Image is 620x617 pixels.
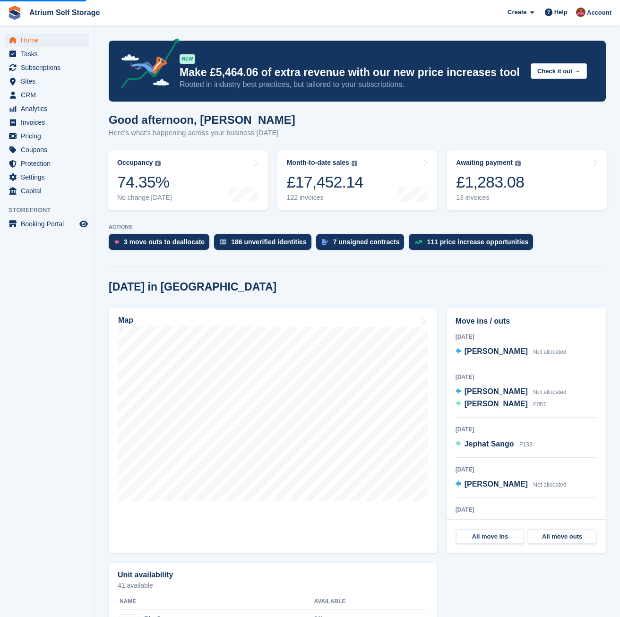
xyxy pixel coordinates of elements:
img: price-adjustments-announcement-icon-8257ccfd72463d97f412b2fc003d46551f7dbcb40ab6d574587a9cd5c0d94... [113,38,179,92]
span: Pricing [21,129,77,143]
div: 13 invoices [456,194,524,202]
h2: Unit availability [118,571,173,579]
div: 3 move outs to deallocate [124,238,205,246]
a: menu [5,88,89,102]
span: Jephat Sango [465,440,514,448]
a: menu [5,129,89,143]
a: All move ins [456,529,525,544]
img: verify_identity-adf6edd0f0f0b5bbfe63781bf79b02c33cf7c696d77639b501bdc392416b5a36.svg [220,239,226,245]
a: menu [5,75,89,88]
a: [PERSON_NAME] Not allocated [456,479,567,491]
th: Name [118,594,314,609]
span: Invoices [21,116,77,129]
a: [PERSON_NAME] F057 [456,398,546,411]
a: Month-to-date sales £17,452.14 122 invoices [277,150,438,210]
a: menu [5,61,89,74]
span: Protection [21,157,77,170]
a: 7 unsigned contracts [316,234,409,255]
div: Awaiting payment [456,159,513,167]
a: menu [5,143,89,156]
h2: [DATE] in [GEOGRAPHIC_DATA] [109,281,276,293]
span: Coupons [21,143,77,156]
a: Map [109,308,437,553]
span: Settings [21,171,77,184]
div: [DATE] [456,333,597,341]
a: 186 unverified identities [214,234,316,255]
span: Not allocated [533,389,566,395]
a: Awaiting payment £1,283.08 13 invoices [447,150,607,210]
h2: Move ins / outs [456,316,597,327]
img: stora-icon-8386f47178a22dfd0bd8f6a31ec36ba5ce8667c1dd55bd0f319d3a0aa187defe.svg [8,6,22,20]
a: menu [5,102,89,115]
span: Sites [21,75,77,88]
span: CRM [21,88,77,102]
div: Month-to-date sales [287,159,349,167]
img: move_outs_to_deallocate_icon-f764333ba52eb49d3ac5e1228854f67142a1ed5810a6f6cc68b1a99e826820c5.svg [114,239,119,245]
div: [DATE] [456,373,597,381]
div: £17,452.14 [287,172,363,192]
span: Not allocated [533,481,566,488]
span: Not allocated [533,349,566,355]
p: 41 available [118,582,428,589]
a: Atrium Self Storage [26,5,103,20]
span: Home [21,34,77,47]
a: menu [5,34,89,47]
span: Help [554,8,568,17]
a: Occupancy 74.35% No change [DATE] [108,150,268,210]
span: [PERSON_NAME] [465,480,528,488]
a: [PERSON_NAME] Not allocated [456,386,567,398]
button: Check it out → [531,63,587,79]
span: F057 [533,401,546,408]
span: Account [587,8,611,17]
div: [DATE] [456,506,597,514]
div: No change [DATE] [117,194,172,202]
p: Here's what's happening across your business [DATE] [109,128,295,138]
div: NEW [180,54,195,64]
span: [PERSON_NAME] [465,400,528,408]
img: icon-info-grey-7440780725fd019a000dd9b08b2336e03edf1995a4989e88bcd33f0948082b44.svg [155,161,161,166]
div: [DATE] [456,425,597,434]
a: 111 price increase opportunities [409,234,538,255]
p: Rooted in industry best practices, but tailored to your subscriptions. [180,79,523,90]
div: 186 unverified identities [231,238,307,246]
a: Jephat Sango F133 [456,438,533,451]
div: £1,283.08 [456,172,524,192]
a: All move outs [528,529,596,544]
a: menu [5,47,89,60]
span: Create [508,8,526,17]
th: Available [314,594,384,609]
h1: Good afternoon, [PERSON_NAME] [109,113,295,126]
img: price_increase_opportunities-93ffe204e8149a01c8c9dc8f82e8f89637d9d84a8eef4429ea346261dce0b2c0.svg [414,240,422,244]
div: [DATE] [456,465,597,474]
p: Make £5,464.06 of extra revenue with our new price increases tool [180,66,523,79]
div: 122 invoices [287,194,363,202]
img: contract_signature_icon-13c848040528278c33f63329250d36e43548de30e8caae1d1a13099fd9432cc5.svg [322,239,328,245]
img: icon-info-grey-7440780725fd019a000dd9b08b2336e03edf1995a4989e88bcd33f0948082b44.svg [352,161,357,166]
span: Tasks [21,47,77,60]
span: Capital [21,184,77,197]
span: [PERSON_NAME] [465,387,528,395]
a: menu [5,157,89,170]
a: Preview store [78,218,89,230]
span: [PERSON_NAME] [465,347,528,355]
div: 74.35% [117,172,172,192]
div: 7 unsigned contracts [333,238,400,246]
p: ACTIONS [109,224,606,230]
span: Booking Portal [21,217,77,231]
a: menu [5,184,89,197]
div: 111 price increase opportunities [427,238,528,246]
a: menu [5,116,89,129]
span: Subscriptions [21,61,77,74]
span: Analytics [21,102,77,115]
img: Mark Rhodes [576,8,586,17]
h2: Map [118,316,133,325]
a: menu [5,171,89,184]
a: 3 move outs to deallocate [109,234,214,255]
img: icon-info-grey-7440780725fd019a000dd9b08b2336e03edf1995a4989e88bcd33f0948082b44.svg [515,161,521,166]
a: menu [5,217,89,231]
div: Occupancy [117,159,153,167]
span: F133 [519,441,532,448]
a: [PERSON_NAME] Not allocated [456,346,567,358]
span: Storefront [9,206,94,215]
